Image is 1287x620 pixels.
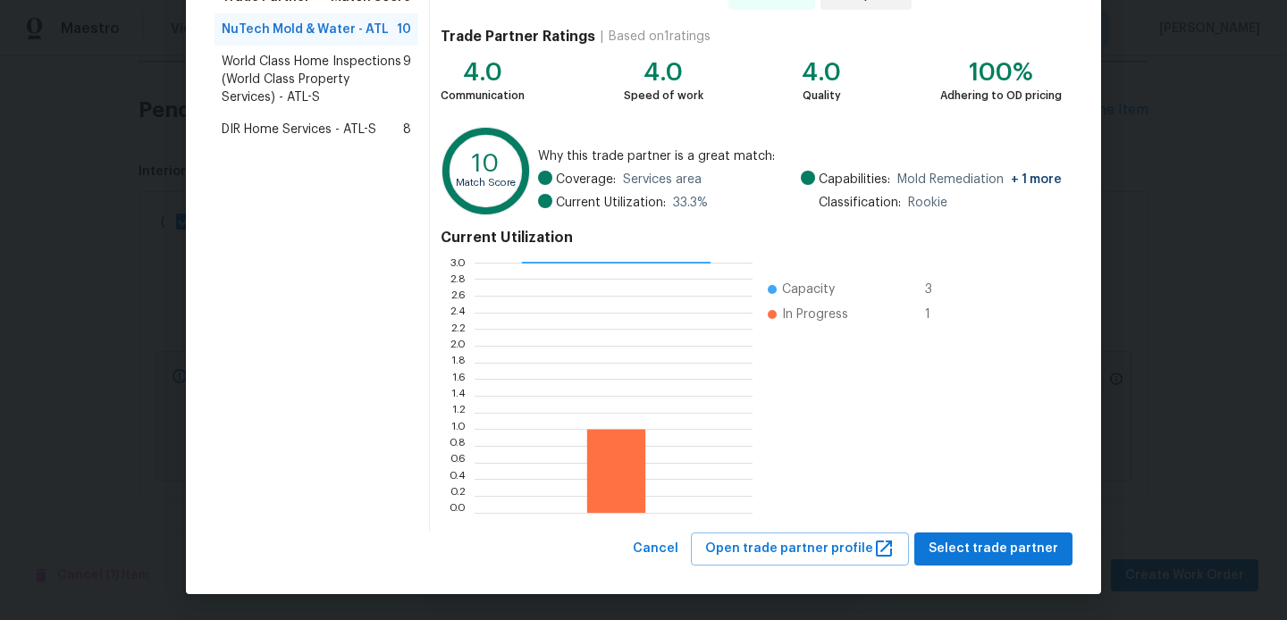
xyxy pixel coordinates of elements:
[673,194,708,212] span: 33.3 %
[450,290,466,301] text: 2.6
[908,194,947,212] span: Rookie
[595,28,609,46] div: |
[802,87,841,105] div: Quality
[1011,173,1062,186] span: + 1 more
[403,121,411,138] span: 8
[626,532,686,566] button: Cancel
[450,490,466,501] text: 0.2
[441,63,525,81] div: 4.0
[472,151,500,176] text: 10
[441,28,595,46] h4: Trade Partner Ratings
[451,423,466,434] text: 1.0
[450,457,466,468] text: 0.6
[397,21,411,38] span: 10
[403,53,411,106] span: 9
[624,63,703,81] div: 4.0
[929,538,1058,560] span: Select trade partner
[897,171,1062,189] span: Mold Remediation
[538,147,1062,165] span: Why this trade partner is a great match:
[451,357,466,368] text: 1.8
[450,273,466,284] text: 2.8
[452,407,466,418] text: 1.2
[691,532,909,566] button: Open trade partner profile
[802,63,841,81] div: 4.0
[441,229,1062,247] h4: Current Utilization
[925,306,954,323] span: 1
[819,194,901,212] span: Classification:
[450,323,466,334] text: 2.2
[556,194,666,212] span: Current Utilization:
[451,390,466,401] text: 1.4
[441,87,525,105] div: Communication
[623,171,702,189] span: Services area
[925,281,954,298] span: 3
[624,87,703,105] div: Speed of work
[452,373,466,384] text: 1.6
[940,63,1062,81] div: 100%
[609,28,711,46] div: Based on 1 ratings
[782,281,835,298] span: Capacity
[450,257,466,268] text: 3.0
[633,538,678,560] span: Cancel
[705,538,895,560] span: Open trade partner profile
[450,307,466,318] text: 2.4
[456,178,516,188] text: Match Score
[222,21,389,38] span: NuTech Mold & Water - ATL
[556,171,616,189] span: Coverage:
[449,507,466,518] text: 0.0
[222,53,403,106] span: World Class Home Inspections (World Class Property Services) - ATL-S
[940,87,1062,105] div: Adhering to OD pricing
[914,532,1072,566] button: Select trade partner
[449,440,466,451] text: 0.8
[450,340,466,351] text: 2.0
[222,121,376,138] span: DIR Home Services - ATL-S
[449,473,466,484] text: 0.4
[782,306,848,323] span: In Progress
[819,171,890,189] span: Capabilities:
